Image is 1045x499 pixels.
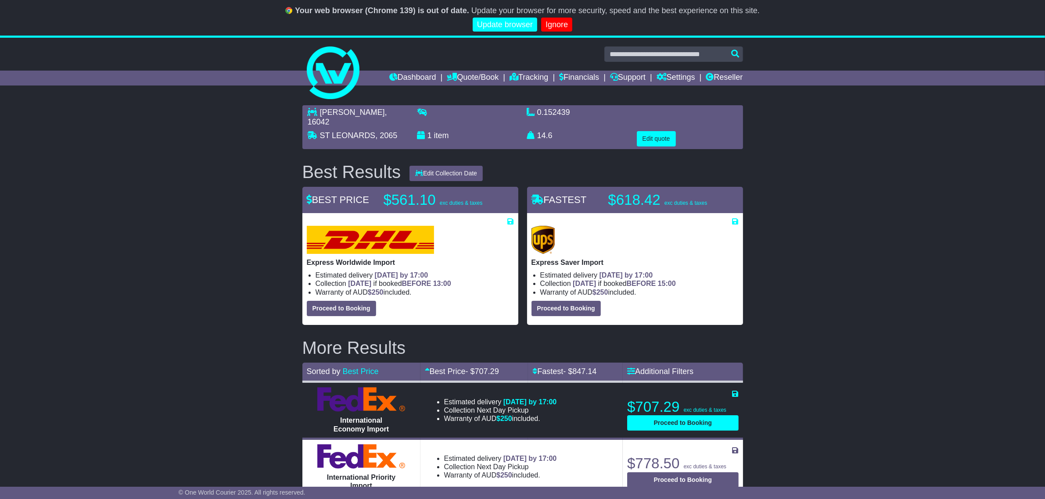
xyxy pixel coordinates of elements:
[627,398,738,416] p: $707.29
[317,444,405,469] img: FedEx Express: International Priority Import
[573,280,596,287] span: [DATE]
[531,258,739,267] p: Express Saver Import
[531,194,587,205] span: FASTEST
[563,367,596,376] span: - $
[316,288,514,296] li: Warranty of AUD included.
[348,280,371,287] span: [DATE]
[444,398,557,406] li: Estimated delivery
[637,131,676,146] button: Edit quote
[307,367,341,376] span: Sorted by
[307,226,434,254] img: DHL: Express Worldwide Import
[540,271,739,279] li: Estimated delivery
[444,406,557,414] li: Collection
[434,131,449,140] span: item
[503,398,557,406] span: [DATE] by 17:00
[444,454,557,463] li: Estimated delivery
[389,71,436,86] a: Dashboard
[475,367,499,376] span: 707.29
[627,472,738,488] button: Proceed to Booking
[466,367,499,376] span: - $
[444,414,557,423] li: Warranty of AUD included.
[627,415,738,431] button: Proceed to Booking
[308,108,387,126] span: , 16042
[307,258,514,267] p: Express Worldwide Import
[608,191,718,209] p: $618.42
[327,474,395,489] span: International Priority Import
[402,280,431,287] span: BEFORE
[540,288,739,296] li: Warranty of AUD included.
[541,18,572,32] a: Ignore
[559,71,599,86] a: Financials
[427,131,432,140] span: 1
[409,166,483,181] button: Edit Collection Date
[375,271,428,279] span: [DATE] by 17:00
[440,200,482,206] span: exc duties & taxes
[537,131,553,140] span: 14.6
[307,301,376,316] button: Proceed to Booking
[596,289,608,296] span: 250
[600,271,653,279] span: [DATE] by 17:00
[298,162,406,182] div: Best Results
[537,108,570,117] span: 0.152439
[384,191,493,209] p: $561.10
[368,289,384,296] span: $
[317,387,405,412] img: FedEx Express: International Economy Import
[627,455,738,472] p: $778.50
[471,6,760,15] span: Update your browser for more security, speed and the best experience on this site.
[531,226,555,254] img: UPS (new): Express Saver Import
[320,108,385,117] span: [PERSON_NAME]
[706,71,743,86] a: Reseller
[500,471,512,479] span: 250
[473,18,537,32] a: Update browser
[510,71,548,86] a: Tracking
[444,471,557,479] li: Warranty of AUD included.
[532,367,596,376] a: Fastest- $847.14
[316,271,514,279] li: Estimated delivery
[496,415,512,422] span: $
[307,194,369,205] span: BEST PRICE
[627,367,693,376] a: Additional Filters
[372,289,384,296] span: 250
[477,406,528,414] span: Next Day Pickup
[447,71,499,86] a: Quote/Book
[531,301,601,316] button: Proceed to Booking
[684,463,726,470] span: exc duties & taxes
[425,367,499,376] a: Best Price- $707.29
[500,415,512,422] span: 250
[658,280,676,287] span: 15:00
[444,463,557,471] li: Collection
[540,279,739,288] li: Collection
[343,367,379,376] a: Best Price
[334,417,389,432] span: International Economy Import
[657,71,695,86] a: Settings
[302,338,743,357] h2: More Results
[610,71,646,86] a: Support
[316,279,514,288] li: Collection
[477,463,528,470] span: Next Day Pickup
[179,489,305,496] span: © One World Courier 2025. All rights reserved.
[433,280,451,287] span: 13:00
[593,289,608,296] span: $
[375,131,397,140] span: , 2065
[573,280,675,287] span: if booked
[503,455,557,462] span: [DATE] by 17:00
[684,407,726,413] span: exc duties & taxes
[572,367,596,376] span: 847.14
[320,131,376,140] span: ST LEONARDS
[627,280,656,287] span: BEFORE
[295,6,469,15] b: Your web browser (Chrome 139) is out of date.
[496,471,512,479] span: $
[348,280,451,287] span: if booked
[664,200,707,206] span: exc duties & taxes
